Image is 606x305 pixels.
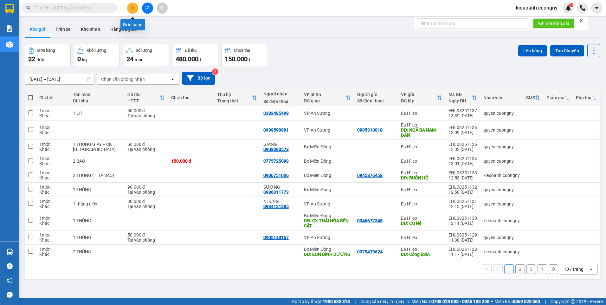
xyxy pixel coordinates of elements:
span: caret-down [594,5,600,11]
span: Cung cấp máy in - giấy in: [360,298,410,305]
div: EHL08251136 [448,125,477,130]
div: Bx Miền Đông [304,159,351,164]
span: Hỗ trợ kỹ thuật: [292,298,350,305]
span: 22 [28,55,35,63]
div: 0989590991 [263,127,289,133]
span: món [135,57,144,62]
button: Số lượng24món [123,44,169,67]
div: Phụ thu [576,95,591,100]
strong: 1900 633 818 [323,299,350,304]
div: Giảm giá [546,95,564,100]
span: file-add [145,6,150,10]
div: Tên món [73,92,121,97]
div: 90.000 đ [127,185,165,190]
div: 1 THÙNG [73,187,121,192]
div: SMS [526,95,535,100]
span: search [26,6,31,10]
div: Bx Miền Đông [304,247,351,252]
div: 13:01 [DATE] [448,161,477,166]
img: icon-new-feature [565,5,571,11]
div: Trạng thái [217,98,252,103]
span: Kết nối tổng đài [538,20,569,27]
div: 1 món [39,216,67,221]
img: warehouse-icon [6,41,13,48]
div: 1 ĐT [73,111,121,116]
div: Khối lượng [87,48,106,53]
sup: 1 [569,3,573,7]
div: Ea H`leo [401,235,442,240]
th: Toggle SortBy [523,89,543,106]
span: aim [160,6,164,10]
span: question-circle [7,263,13,269]
div: Ghi chú [73,98,121,103]
div: Khác [39,130,67,135]
div: GIANG [263,142,298,147]
span: close [579,18,583,23]
div: 1 món [39,142,67,147]
div: Đã thu [185,48,197,53]
div: VP An Sương [304,201,351,206]
th: Toggle SortBy [214,89,260,106]
div: 150.000 đ [171,159,211,164]
div: 12:50 [DATE] [448,190,477,195]
button: plus [127,3,138,14]
div: VP An Sương [304,127,351,133]
div: Đơn hàng [120,19,145,30]
div: SƯƠNG [263,185,298,190]
div: Tại văn phòng [127,147,165,152]
button: Kho gửi [25,22,50,37]
div: 1 món [39,247,67,252]
div: 50.000 đ [127,232,165,237]
div: Ea H`leo [401,201,442,206]
div: Người gửi [357,92,395,97]
div: VP nhận [304,92,346,97]
span: | [545,298,546,305]
input: Select a date range. [25,74,94,84]
div: Khác [39,190,67,195]
div: 1 THÙNG GIẤY + CK NY [73,142,121,152]
div: Ea H`leo [401,111,442,116]
div: DĐ: BUÔN HỒ [401,175,442,180]
div: Khác [39,252,67,257]
div: Người nhận [263,91,298,96]
div: Ea H`leo [401,144,442,149]
div: 50.000 đ [127,108,165,113]
div: Đã thu [127,92,160,97]
button: caret-down [591,3,602,14]
div: EHL08251133 [448,170,477,175]
div: 0985313018 [357,127,383,133]
div: 0934121385 [263,204,289,209]
input: Nhập số tổng đài [417,18,528,29]
div: 1 món [39,170,67,175]
div: 0346677345 [357,218,383,223]
div: 0775725098 [263,159,289,164]
span: kg [82,57,87,62]
div: DĐ: EON BÌNH DƯƠNG [304,252,351,257]
button: Kho nhận [76,22,105,37]
span: đơn [36,57,44,62]
span: 480.000 [176,55,198,63]
div: 0905140167 [263,235,289,240]
div: 2 THÙNG [73,249,121,254]
span: 1 [570,3,572,7]
div: 2 BAO [73,159,121,164]
span: notification [7,277,13,283]
strong: 0708 023 035 - 0935 103 250 [431,299,489,304]
div: quyen.cuongny [483,111,520,116]
img: warehouse-icon [6,249,13,255]
div: Ea H`leo [401,216,442,221]
div: 12:13 [DATE] [448,204,477,209]
div: 12:58 [DATE] [448,175,477,180]
div: DĐ: Cổng ESIA [401,252,442,257]
th: Toggle SortBy [398,89,445,106]
strong: 0369 525 060 [513,299,540,304]
div: EHL08251129 [448,232,477,237]
div: Khác [39,175,67,180]
div: Chọn văn phòng nhận [101,76,145,82]
div: 1 món [39,185,67,190]
div: EHL08251132 [448,185,477,190]
button: 2 [515,264,525,274]
button: Chưa thu150.000đ [221,44,267,67]
img: phone-icon [580,5,585,11]
div: Bx Miền Đông [304,187,351,192]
